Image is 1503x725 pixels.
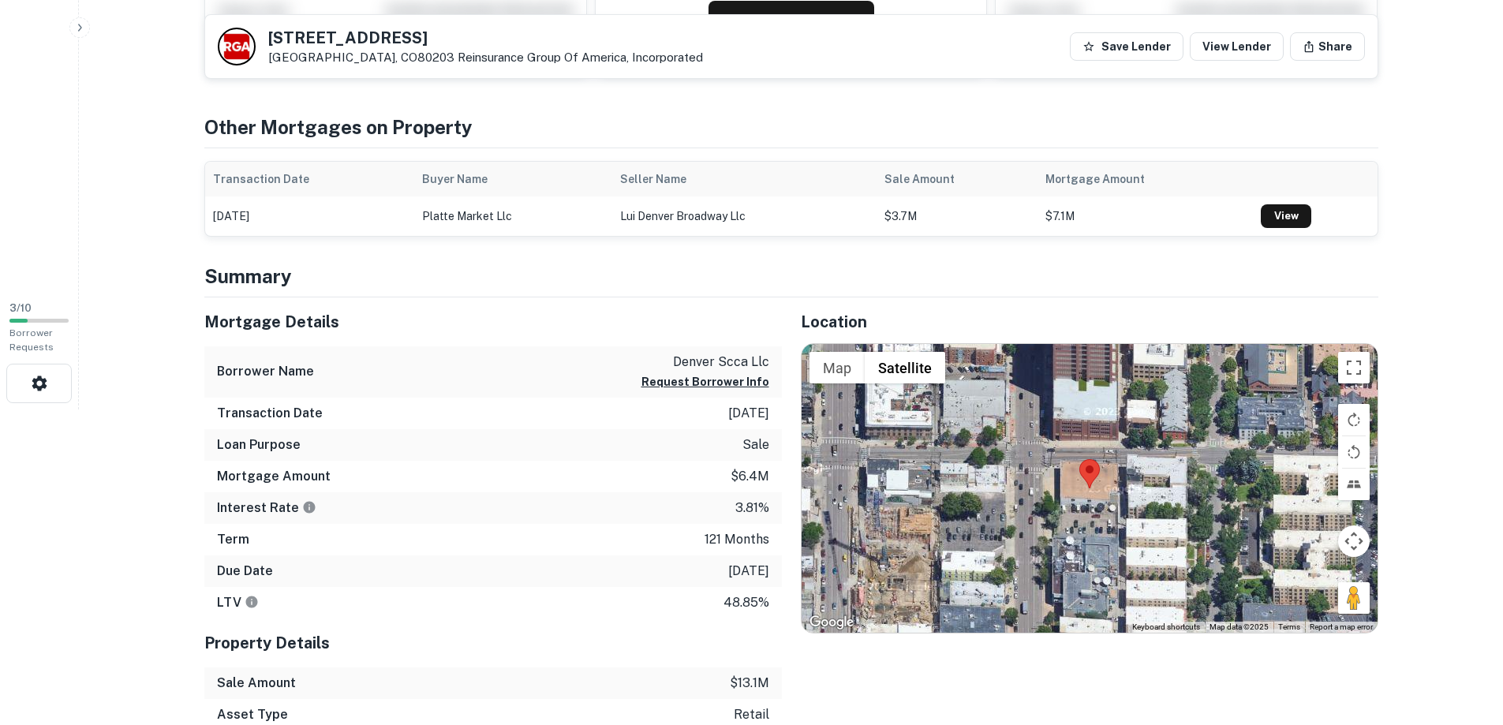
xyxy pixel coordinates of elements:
button: Keyboard shortcuts [1132,622,1200,633]
a: View [1261,204,1311,228]
p: 48.85% [723,593,769,612]
button: Map camera controls [1338,525,1370,557]
iframe: Chat Widget [1424,599,1503,675]
p: denver scca llc [641,353,769,372]
h5: Property Details [204,631,782,655]
p: sale [742,435,769,454]
h6: Mortgage Amount [217,467,331,486]
th: Transaction Date [205,162,415,196]
button: Rotate map clockwise [1338,404,1370,435]
span: Borrower Requests [9,327,54,353]
h6: Transaction Date [217,404,323,423]
td: lui denver broadway llc [612,196,877,236]
button: Request Borrower Info [709,1,874,39]
p: [DATE] [728,404,769,423]
p: $13.1m [730,674,769,693]
th: Sale Amount [877,162,1038,196]
p: $6.4m [731,467,769,486]
button: Request Borrower Info [641,372,769,391]
a: Reinsurance Group Of America, Incorporated [458,50,703,64]
td: [DATE] [205,196,415,236]
a: Report a map error [1310,622,1373,631]
h4: Other Mortgages on Property [204,113,1378,141]
img: Google [806,612,858,633]
button: Save Lender [1070,32,1183,61]
h6: LTV [217,593,259,612]
h5: Location [801,310,1378,334]
h6: Borrower Name [217,362,314,381]
button: Tilt map [1338,469,1370,500]
button: Rotate map counterclockwise [1338,436,1370,468]
button: Show satellite imagery [865,352,945,383]
p: 121 months [705,530,769,549]
h6: Due Date [217,562,273,581]
a: View Lender [1190,32,1284,61]
p: retail [734,705,769,724]
a: Terms [1278,622,1300,631]
p: [DATE] [728,562,769,581]
svg: LTVs displayed on the website are for informational purposes only and may be reported incorrectly... [245,595,259,609]
h5: Mortgage Details [204,310,782,334]
svg: The interest rates displayed on the website are for informational purposes only and may be report... [302,500,316,514]
button: Drag Pegman onto the map to open Street View [1338,582,1370,614]
h4: Summary [204,262,1378,290]
h6: Sale Amount [217,674,296,693]
td: $7.1M [1038,196,1253,236]
h5: [STREET_ADDRESS] [268,30,703,46]
th: Seller Name [612,162,877,196]
h6: Interest Rate [217,499,316,518]
button: Share [1290,32,1365,61]
button: Toggle fullscreen view [1338,352,1370,383]
span: Map data ©2025 [1210,622,1269,631]
span: 3 / 10 [9,302,32,314]
h6: Asset Type [217,705,288,724]
td: $3.7M [877,196,1038,236]
a: Open this area in Google Maps (opens a new window) [806,612,858,633]
p: [GEOGRAPHIC_DATA], CO80203 [268,50,703,65]
td: platte market llc [414,196,612,236]
h6: Term [217,530,249,549]
p: 3.81% [735,499,769,518]
button: Show street map [809,352,865,383]
th: Buyer Name [414,162,612,196]
h6: Loan Purpose [217,435,301,454]
th: Mortgage Amount [1038,162,1253,196]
